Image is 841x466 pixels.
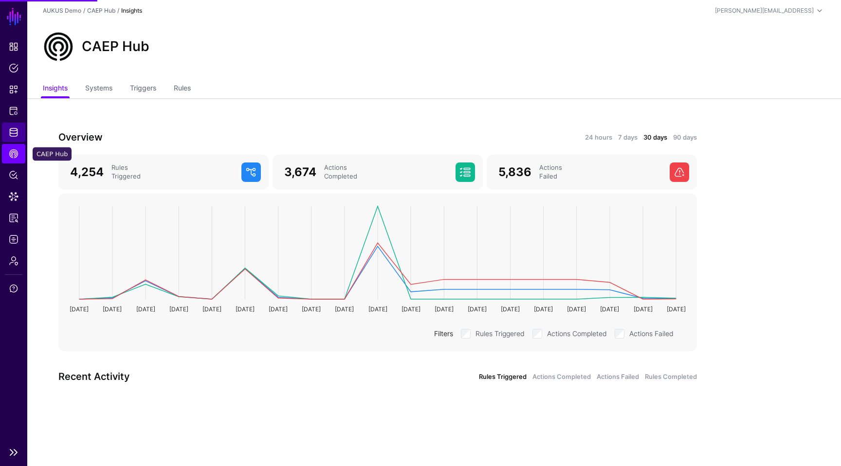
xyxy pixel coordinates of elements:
a: Actions Failed [597,372,639,382]
text: [DATE] [169,305,188,313]
a: Data Lens [2,187,25,206]
strong: Insights [121,7,142,14]
div: / [81,6,87,15]
span: 5,836 [498,165,531,179]
span: Admin [9,256,18,266]
text: [DATE] [302,305,321,313]
a: Dashboard [2,37,25,56]
text: [DATE] [534,305,553,313]
h3: Recent Activity [58,369,372,384]
h2: CAEP Hub [82,38,149,55]
span: Dashboard [9,42,18,52]
h3: Overview [58,129,372,145]
a: Policy Lens [2,165,25,185]
a: 7 days [618,133,638,143]
div: Actions Completed [320,163,452,181]
text: [DATE] [634,305,653,313]
span: Support [9,284,18,293]
div: [PERSON_NAME][EMAIL_ADDRESS] [715,6,814,15]
text: [DATE] [435,305,454,313]
span: Policies [9,63,18,73]
a: Actions Completed [532,372,591,382]
span: Reports [9,213,18,223]
span: Protected Systems [9,106,18,116]
a: Logs [2,230,25,249]
span: Policy Lens [9,170,18,180]
text: [DATE] [468,305,487,313]
a: Rules [174,80,191,98]
label: Actions Failed [629,327,674,339]
a: Insights [43,80,68,98]
a: Rules Triggered [479,372,527,382]
div: Rules Triggered [108,163,238,181]
a: CAEP Hub [87,7,115,14]
label: Actions Completed [547,327,607,339]
a: 30 days [643,133,667,143]
div: / [115,6,121,15]
span: 3,674 [284,165,316,179]
div: Actions Failed [535,163,666,181]
a: Admin [2,251,25,270]
text: [DATE] [335,305,354,313]
a: Identity Data Fabric [2,123,25,142]
a: SGNL [6,6,22,27]
a: Policies [2,58,25,78]
text: [DATE] [368,305,387,313]
text: [DATE] [600,305,619,313]
text: [DATE] [667,305,686,313]
a: CAEP Hub [2,144,25,163]
span: Logs [9,234,18,244]
a: Snippets [2,80,25,99]
text: [DATE] [402,305,420,313]
text: [DATE] [501,305,520,313]
text: [DATE] [236,305,255,313]
span: CAEP Hub [9,149,18,159]
a: Protected Systems [2,101,25,121]
a: 24 hours [585,133,612,143]
a: Systems [85,80,112,98]
a: 90 days [673,133,697,143]
div: CAEP Hub [33,147,72,161]
span: Identity Data Fabric [9,127,18,137]
text: [DATE] [70,305,89,313]
span: 4,254 [70,165,104,179]
text: [DATE] [269,305,288,313]
text: [DATE] [136,305,155,313]
text: [DATE] [202,305,221,313]
text: [DATE] [567,305,586,313]
span: Data Lens [9,192,18,201]
div: Filters [430,328,457,339]
text: [DATE] [103,305,122,313]
label: Rules Triggered [475,327,525,339]
span: Snippets [9,85,18,94]
a: Triggers [130,80,156,98]
a: Reports [2,208,25,228]
a: Rules Completed [645,372,697,382]
a: AUKUS Demo [43,7,81,14]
